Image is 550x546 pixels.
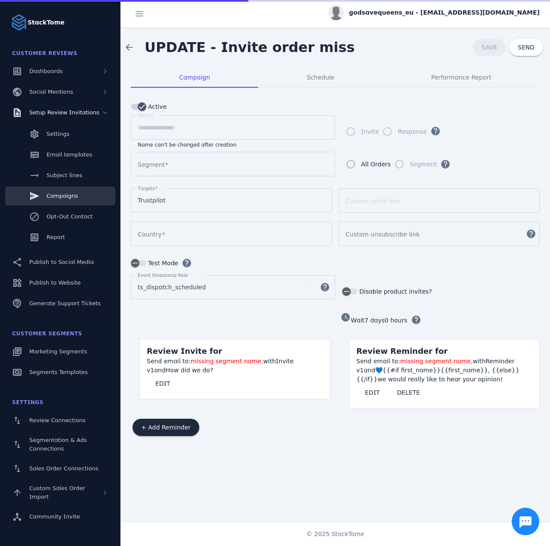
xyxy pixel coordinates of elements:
[138,273,188,278] mat-label: Event timestamp field
[29,465,98,472] span: Sales Order Connections
[5,507,115,526] a: Community Invite
[388,384,429,401] button: DELETE
[138,195,166,206] span: Trustpilot
[191,358,263,365] span: missing segment name,
[5,207,115,226] a: Opt-Out Contact
[46,213,93,220] span: Opt-Out Contact
[29,437,87,452] span: Segmentation & Ads Connections
[145,39,355,55] span: UPDATE - Invite order miss
[340,312,351,322] mat-icon: watch_later
[518,44,535,50] span: SEND
[397,390,420,396] span: DELETE
[138,282,206,292] span: ts_dispatch_scheduled
[307,74,334,80] span: Schedule
[29,279,80,286] span: Publish to Website
[5,411,115,430] a: Review Connections
[179,74,210,80] span: Campaign
[147,358,191,365] span: Send email to:
[306,530,365,539] span: © 2025 StackTome
[5,294,115,313] a: Generate Support Tickets
[358,286,432,297] label: Disable product invites?
[138,159,328,169] input: Segment
[351,317,365,324] span: Wait
[46,193,78,199] span: Campaigns
[10,14,28,31] img: Logo image
[5,342,115,361] a: Marketing Segments
[5,145,115,164] a: Email templates
[138,231,162,238] mat-label: Country
[46,172,82,178] span: Subject lines
[29,300,101,307] span: Generate Support Tickets
[147,357,323,375] div: Invite v1 How did we do?
[12,399,43,405] span: Settings
[46,151,92,158] span: Email templates
[349,8,540,17] span: godsavequeens_eu - [EMAIL_ADDRESS][DOMAIN_NAME]
[5,166,115,185] a: Subject lines
[154,367,166,374] span: and
[356,347,448,356] span: Review Reminder for
[356,357,532,384] div: Reminder v1 💙{{#if first_name}}{{first_name}}, {{else}}{{/if}}we would really like to hear your o...
[385,317,408,324] span: 0 hours
[365,317,385,324] span: 7 days
[29,369,88,375] span: Segments Templates
[46,234,65,240] span: Report
[141,424,191,430] span: + Add Reminder
[146,101,167,112] label: Active
[155,380,170,386] span: EDIT
[5,253,115,272] a: Publish to Social Media
[5,228,115,247] a: Report
[263,358,276,365] span: with
[361,159,391,169] div: All Orders
[356,358,400,365] span: Send email to:
[29,89,73,95] span: Social Mentions
[29,485,85,500] span: Custom Sales Order Import
[29,259,94,265] span: Publish to Social Media
[5,125,115,144] a: Settings
[346,198,400,205] mat-label: Custom invite link
[147,347,222,356] span: Review Invite for
[5,459,115,478] a: Sales Order Connections
[138,140,237,148] mat-hint: Name can't be changed after creation
[356,384,388,401] button: EDIT
[12,50,77,56] span: Customer Reviews
[29,417,86,423] span: Review Connections
[431,74,491,80] span: Performance Report
[133,419,199,436] button: + Add Reminder
[138,229,325,239] input: Country
[315,282,335,292] mat-icon: help
[138,161,165,168] mat-label: Segment
[364,367,375,374] span: and
[396,126,426,137] label: Response
[46,131,69,137] span: Settings
[28,18,65,27] strong: StackTome
[328,5,540,20] button: godsavequeens_eu - [EMAIL_ADDRESS][DOMAIN_NAME]
[29,109,99,116] span: Setup Review Invitations
[5,363,115,382] a: Segments Templates
[509,39,543,56] button: SEND
[346,231,420,238] mat-label: Custom unsubscribe link
[12,331,82,337] span: Customer Segments
[5,273,115,292] a: Publish to Website
[400,358,473,365] span: missing segment name,
[29,348,87,355] span: Marketing Segments
[29,513,80,520] span: Community Invite
[5,432,115,457] a: Segmentation & Ads Connections
[138,186,155,191] mat-label: Targets
[359,126,379,137] label: Invite
[146,258,178,268] label: Test Mode
[408,159,437,169] label: Segment
[5,187,115,206] a: Campaigns
[473,358,485,365] span: with
[328,5,344,20] img: profile.jpg
[147,375,179,392] button: EDIT
[365,390,380,396] span: EDIT
[29,68,63,74] span: Dashboards
[138,113,151,118] mat-label: Name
